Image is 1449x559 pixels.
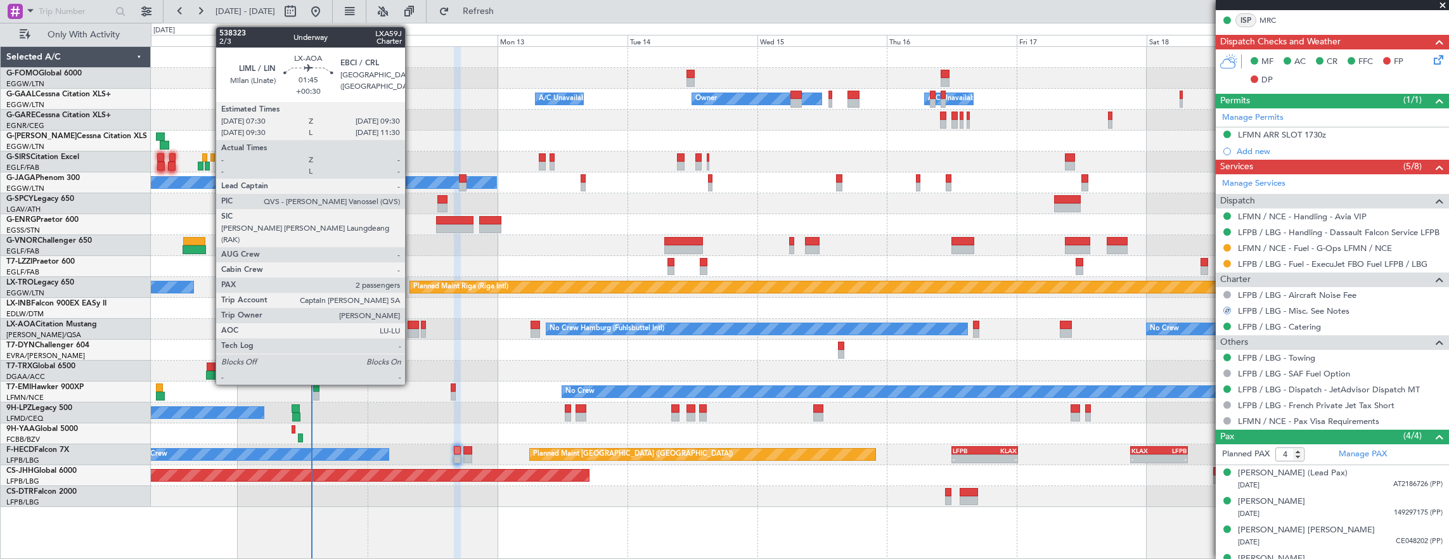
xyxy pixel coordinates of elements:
[6,195,34,203] span: G-SPCY
[6,321,35,328] span: LX-AOA
[1220,273,1251,287] span: Charter
[6,91,111,98] a: G-GAALCessna Citation XLS+
[1238,211,1367,222] a: LFMN / NCE - Handling - Avia VIP
[1238,416,1379,427] a: LFMN / NCE - Pax Visa Requirements
[6,404,72,412] a: 9H-LPZLegacy 500
[1159,455,1187,463] div: -
[6,288,44,298] a: EGGW/LTN
[6,153,79,161] a: G-SIRSCitation Excel
[1238,537,1259,547] span: [DATE]
[1238,368,1350,379] a: LFPB / LBG - SAF Fuel Option
[1393,479,1443,490] span: AT2186726 (PP)
[6,498,39,507] a: LFPB/LBG
[1259,15,1288,26] a: MRC
[6,237,92,245] a: G-VNORChallenger 650
[1235,13,1256,27] div: ISP
[1238,496,1305,508] div: [PERSON_NAME]
[628,35,757,46] div: Tue 14
[6,363,75,370] a: T7-TRXGlobal 6500
[1220,430,1234,444] span: Pax
[153,25,175,36] div: [DATE]
[6,112,35,119] span: G-GARE
[6,414,43,423] a: LFMD/CEQ
[1238,480,1259,490] span: [DATE]
[6,184,44,193] a: EGGW/LTN
[6,79,44,89] a: EGGW/LTN
[1220,94,1250,108] span: Permits
[6,132,147,140] a: G-[PERSON_NAME]Cessna Citation XLS
[1220,335,1248,350] span: Others
[6,279,74,286] a: LX-TROLegacy 650
[6,393,44,402] a: LFMN/NCE
[1131,447,1159,454] div: KLAX
[6,435,40,444] a: FCBB/BZV
[6,467,34,475] span: CS-JHH
[6,121,44,131] a: EGNR/CEG
[1220,35,1341,49] span: Dispatch Checks and Weather
[1238,384,1420,395] a: LFPB / LBG - Dispatch - JetAdvisor Dispatch MT
[6,91,35,98] span: G-GAAL
[6,342,89,349] a: T7-DYNChallenger 604
[108,35,238,46] div: Fri 10
[984,455,1017,463] div: -
[1222,448,1270,461] label: Planned PAX
[6,456,39,465] a: LFPB/LBG
[1339,448,1387,461] a: Manage PAX
[6,237,37,245] span: G-VNOR
[33,30,134,39] span: Only With Activity
[1238,259,1427,269] a: LFPB / LBG - Fuel - ExecuJet FBO Fuel LFPB / LBG
[6,309,44,319] a: EDLW/DTM
[1394,56,1403,68] span: FP
[1358,56,1373,68] span: FFC
[6,70,82,77] a: G-FOMOGlobal 6000
[6,174,35,182] span: G-JAGA
[1238,290,1356,300] a: LFPB / LBG - Aircraft Noise Fee
[1150,319,1179,338] div: No Crew
[1222,177,1285,190] a: Manage Services
[6,425,78,433] a: 9H-YAAGlobal 5000
[6,112,111,119] a: G-GARECessna Citation XLS+
[1403,93,1422,106] span: (1/1)
[498,35,628,46] div: Mon 13
[550,319,664,338] div: No Crew Hamburg (Fuhlsbuttel Intl)
[757,35,887,46] div: Wed 15
[6,258,32,266] span: T7-LZZI
[433,1,509,22] button: Refresh
[39,2,112,21] input: Trip Number
[953,447,985,454] div: LFPB
[1294,56,1306,68] span: AC
[1017,35,1147,46] div: Fri 17
[6,247,39,256] a: EGLF/FAB
[1220,194,1255,209] span: Dispatch
[1238,467,1348,480] div: [PERSON_NAME] (Lead Pax)
[6,300,31,307] span: LX-INB
[1222,112,1284,124] a: Manage Permits
[1394,508,1443,518] span: 149297175 (PP)
[6,446,69,454] a: F-HECDFalcon 7X
[6,132,77,140] span: G-[PERSON_NAME]
[6,425,35,433] span: 9H-YAA
[1131,455,1159,463] div: -
[14,25,138,45] button: Only With Activity
[6,446,34,454] span: F-HECD
[1220,160,1253,174] span: Services
[1238,524,1375,537] div: [PERSON_NAME] [PERSON_NAME]
[6,226,40,235] a: EGSS/STN
[1238,400,1394,411] a: LFPB / LBG - French Private Jet Tax Short
[328,131,536,150] div: Unplanned Maint [GEOGRAPHIC_DATA] ([GEOGRAPHIC_DATA])
[1238,243,1392,254] a: LFMN / NCE - Fuel - G-Ops LFMN / NCE
[1403,429,1422,442] span: (4/4)
[1261,74,1273,87] span: DP
[6,216,79,224] a: G-ENRGPraetor 600
[6,163,39,172] a: EGLF/FAB
[6,100,44,110] a: EGGW/LTN
[1238,352,1315,363] a: LFPB / LBG - Towing
[6,488,34,496] span: CS-DTR
[6,363,32,370] span: T7-TRX
[6,70,39,77] span: G-FOMO
[6,467,77,475] a: CS-JHHGlobal 6000
[928,89,981,108] div: A/C Unavailable
[6,351,85,361] a: EVRA/[PERSON_NAME]
[1261,56,1273,68] span: MF
[1238,321,1321,332] a: LFPB / LBG - Catering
